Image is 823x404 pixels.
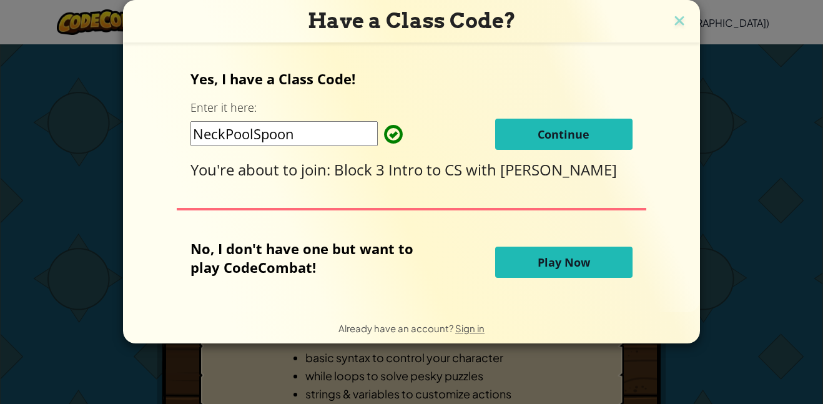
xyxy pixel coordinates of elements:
p: Yes, I have a Class Code! [190,69,632,88]
span: [PERSON_NAME] [500,159,617,180]
span: You're about to join: [190,159,334,180]
span: Continue [538,127,589,142]
span: Play Now [538,255,590,270]
a: Sign in [455,322,485,334]
span: Already have an account? [338,322,455,334]
span: Have a Class Code? [308,8,516,33]
span: with [466,159,500,180]
span: Block 3 Intro to CS [334,159,466,180]
button: Continue [495,119,633,150]
label: Enter it here: [190,100,257,116]
p: No, I don't have one but want to play CodeCombat! [190,239,432,277]
button: Play Now [495,247,633,278]
img: close icon [671,12,687,31]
